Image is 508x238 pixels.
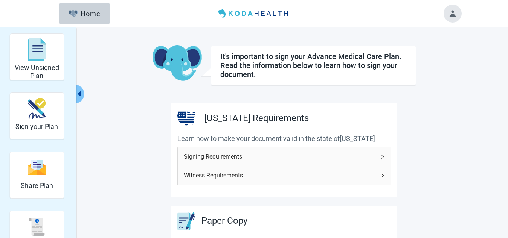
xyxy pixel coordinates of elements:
img: svg%3e [28,159,46,176]
span: right [380,155,385,159]
img: Paper Copy [177,212,195,230]
div: Share Plan [9,152,64,199]
img: svg%3e [28,38,46,61]
img: United States [177,109,195,127]
img: Koda Elephant [153,45,202,82]
h2: Sign your Plan [15,123,58,131]
h3: [US_STATE] Requirements [204,111,309,126]
span: right [380,173,385,178]
div: Home [69,10,101,17]
button: Collapse menu [75,85,84,103]
span: Signing Requirements [184,152,376,161]
img: Koda Health [215,8,293,20]
div: Witness Requirements [178,166,391,185]
img: Elephant [69,10,78,17]
p: Learn how to make your document valid in the state of [US_STATE] [177,133,391,144]
button: ElephantHome [59,3,110,24]
img: make_plan_official-CpYJDfBD.svg [28,98,46,119]
div: Signing Requirements [178,147,391,166]
div: It's important to sign your Advance Medical Care Plan. Read the information below to learn how to... [220,52,407,79]
h3: Paper Copy [201,214,247,228]
h2: View Unsigned Plan [13,64,61,80]
div: View Unsigned Plan [9,33,64,80]
span: caret-left [75,90,82,97]
h2: Share Plan [21,182,53,190]
img: svg%3e [28,218,46,236]
button: Toggle account menu [444,5,462,23]
div: Sign your Plan [9,92,64,139]
span: Witness Requirements [184,171,376,180]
